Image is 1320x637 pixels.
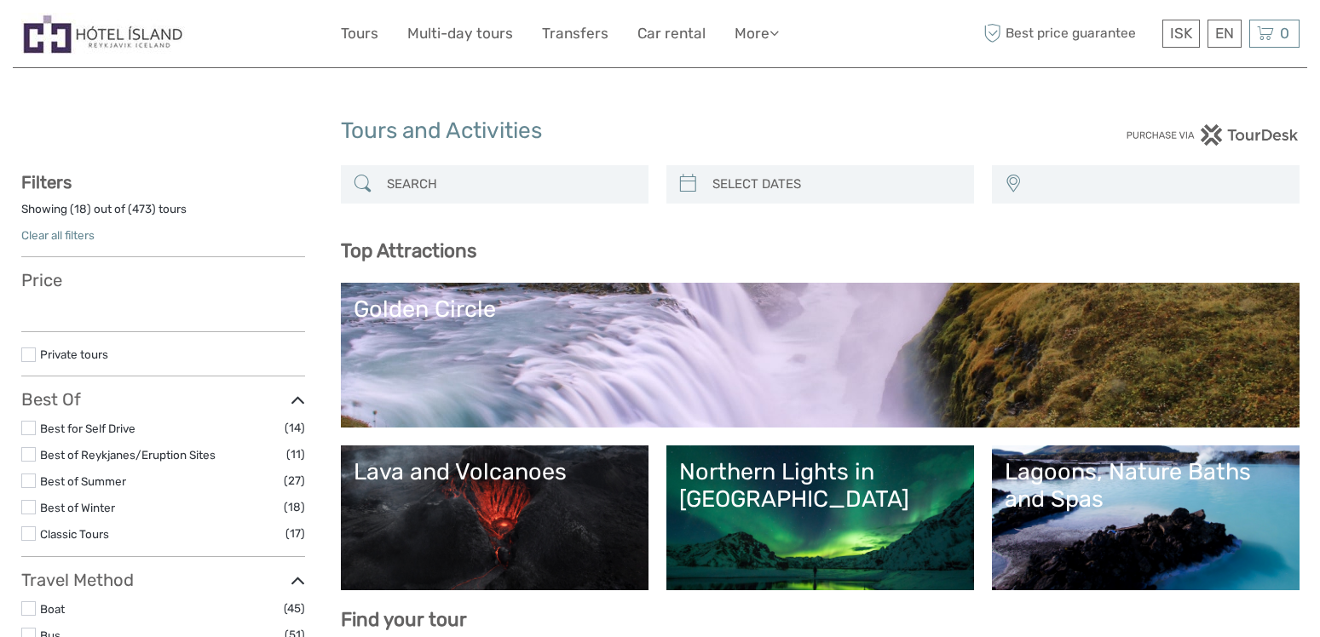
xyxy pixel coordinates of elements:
[284,471,305,491] span: (27)
[1277,25,1292,42] span: 0
[285,418,305,438] span: (14)
[40,602,65,616] a: Boat
[735,21,779,46] a: More
[354,296,1287,415] a: Golden Circle
[21,13,185,55] img: Hótel Ísland
[354,296,1287,323] div: Golden Circle
[284,599,305,618] span: (45)
[74,201,87,217] label: 18
[21,570,305,590] h3: Travel Method
[21,228,95,242] a: Clear all filters
[284,497,305,517] span: (18)
[21,172,72,192] strong: Filters
[354,458,636,577] a: Lava and Volcanoes
[341,608,467,631] b: Find your tour
[21,389,305,410] h3: Best Of
[542,21,608,46] a: Transfers
[407,21,513,46] a: Multi-day tours
[637,21,706,46] a: Car rental
[40,422,135,435] a: Best for Self Drive
[21,201,305,227] div: Showing ( ) out of ( ) tours
[285,524,305,543] span: (17)
[286,445,305,464] span: (11)
[40,474,126,488] a: Best of Summer
[21,270,305,290] h3: Price
[380,169,640,199] input: SEARCH
[40,527,109,541] a: Classic Tours
[341,239,476,262] b: Top Attractions
[40,347,108,361] a: Private tours
[1005,458,1287,514] div: Lagoons, Nature Baths and Spas
[132,201,152,217] label: 473
[679,458,961,577] a: Northern Lights in [GEOGRAPHIC_DATA]
[1126,124,1299,146] img: PurchaseViaTourDesk.png
[980,20,1158,48] span: Best price guarantee
[679,458,961,514] div: Northern Lights in [GEOGRAPHIC_DATA]
[1170,25,1192,42] span: ISK
[706,169,966,199] input: SELECT DATES
[1005,458,1287,577] a: Lagoons, Nature Baths and Spas
[40,448,216,462] a: Best of Reykjanes/Eruption Sites
[1208,20,1242,48] div: EN
[40,501,115,514] a: Best of Winter
[341,21,378,46] a: Tours
[354,458,636,485] div: Lava and Volcanoes
[341,118,980,145] h1: Tours and Activities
